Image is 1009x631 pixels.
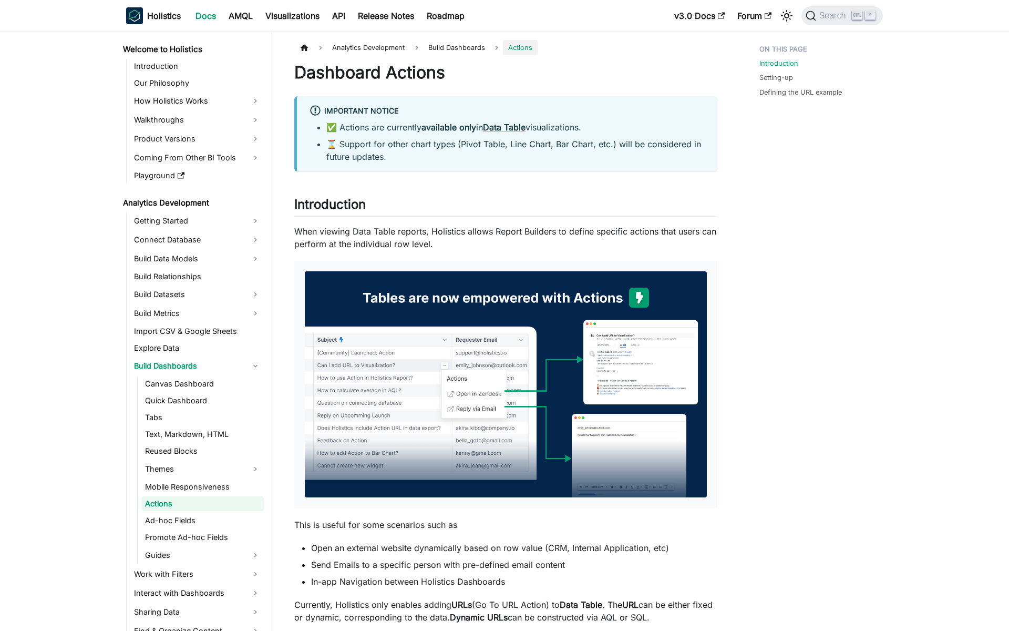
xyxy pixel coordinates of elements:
[131,324,264,339] a: Import CSV & Google Sheets
[120,196,264,210] a: Analytics Development
[222,7,259,24] a: AMQL
[622,599,639,610] strong: URL
[259,7,326,24] a: Visualizations
[131,604,264,620] a: Sharing Data
[142,410,264,425] a: Tabs
[326,121,705,134] li: ✅ Actions are currently in visualizations.
[142,496,264,511] a: Actions
[503,40,538,55] span: Actions
[131,341,264,355] a: Explore Data
[421,122,476,133] strong: available only
[294,225,717,250] p: When viewing Data Table reports, Holistics allows Report Builders to define specific actions that...
[326,7,352,24] a: API
[142,444,264,459] a: Reused Blocks
[142,530,264,545] a: Promote Ad-hoc Fields
[142,461,264,477] a: Themes
[142,427,264,442] a: Text, Markdown, HTML
[147,9,181,22] b: Holistics
[131,130,264,147] a: Product Versions
[189,7,222,24] a: Docs
[310,105,705,118] div: Important Notice
[801,6,883,25] button: Search (Ctrl+K)
[131,358,264,374] a: Build Dashboards
[778,7,795,24] button: Switch between dark and light mode (currently light mode)
[131,59,264,74] a: Introduction
[131,76,264,90] a: Our Philosophy
[131,212,264,229] a: Getting Started
[126,7,143,24] img: Holistics
[142,480,264,494] a: Mobile Responsiveness
[816,11,852,21] span: Search
[311,542,717,554] li: Open an external website dynamically based on row value (CRM, Internal Application, etc)
[294,62,717,83] h1: Dashboard Actions
[131,305,264,322] a: Build Metrics
[865,11,876,20] kbd: K
[420,7,471,24] a: Roadmap
[294,197,717,217] h2: Introduction
[759,73,793,83] a: Setting-up
[126,7,181,24] a: HolisticsHolistics
[305,271,707,497] img: Action Background
[327,40,410,55] span: Analytics Development
[560,599,602,610] strong: Data Table
[131,231,264,248] a: Connect Database
[142,513,264,528] a: Ad-hoc Fields
[131,269,264,284] a: Build Relationships
[451,599,472,610] strong: URLs
[352,7,420,24] a: Release Notes
[311,558,717,571] li: Send Emails to a specific person with pre-defined email content
[131,168,264,183] a: Playground
[116,32,273,631] nav: Docs sidebar
[311,575,717,588] li: In-app Navigation between Holistics Dashboards
[483,122,526,133] a: Data Table
[131,250,264,267] a: Build Data Models
[294,598,717,624] p: Currently, Holistics only enables adding (Go To URL Action) to . The can be either fixed or dynam...
[142,547,264,564] a: Guides
[759,87,842,97] a: Defining the URL example
[131,286,264,303] a: Build Datasets
[423,40,490,55] span: Build Dashboards
[131,566,264,583] a: Work with Filters
[142,376,264,391] a: Canvas Dashboard
[668,7,731,24] a: v3.0 Docs
[131,111,264,128] a: Walkthroughs
[131,149,264,166] a: Coming From Other BI Tools
[731,7,778,24] a: Forum
[294,40,314,55] a: Home page
[142,393,264,408] a: Quick Dashboard
[294,518,717,531] p: This is useful for some scenarios such as
[120,42,264,57] a: Welcome to Holistics
[326,138,705,163] li: ⌛ Support for other chart types (Pivot Table, Line Chart, Bar Chart, etc.) will be considered in ...
[294,40,717,55] nav: Breadcrumbs
[131,93,264,109] a: How Holistics Works
[759,58,798,68] a: Introduction
[450,612,508,623] strong: Dynamic URLs
[131,585,264,602] a: Interact with Dashboards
